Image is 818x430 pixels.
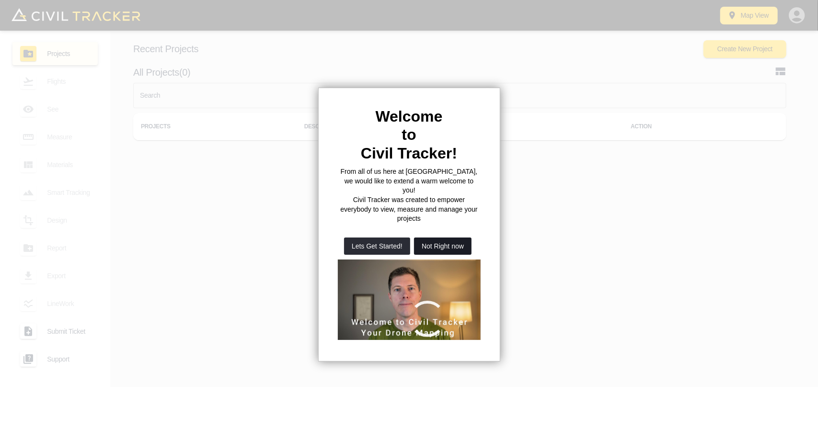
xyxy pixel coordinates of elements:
p: Civil Tracker was created to empower everybody to view, measure and manage your projects [338,195,481,224]
p: From all of us here at [GEOGRAPHIC_DATA], we would like to extend a warm welcome to you! [338,167,481,195]
h2: to [338,125,481,144]
h2: Welcome [338,107,481,125]
h2: Civil Tracker! [338,144,481,162]
iframe: Welcome to Civil Tracker [338,260,481,340]
button: Not Right now [414,238,472,255]
button: Lets Get Started! [344,238,410,255]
